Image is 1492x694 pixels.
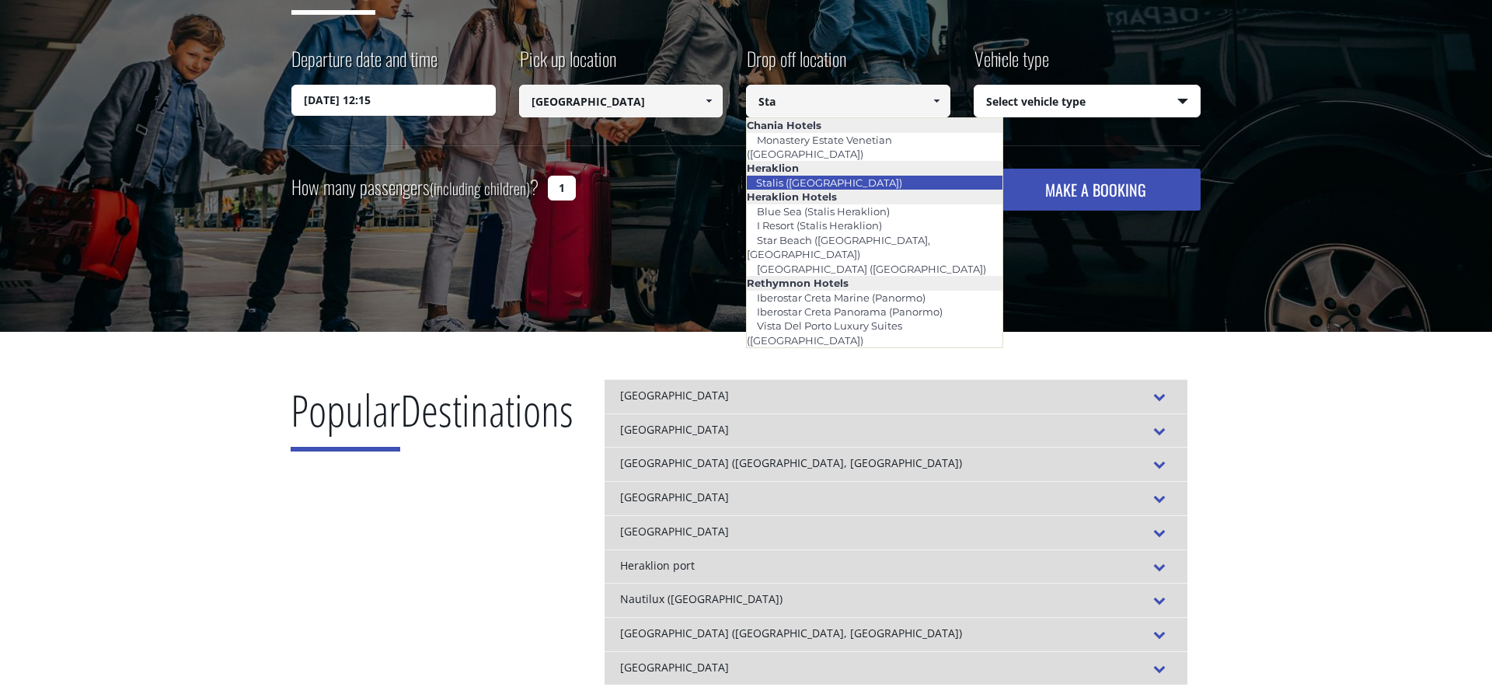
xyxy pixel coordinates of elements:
[519,85,723,117] input: Select pickup location
[747,214,892,236] a: I Resort (Stalis Heraklion)
[747,161,1002,175] li: Heraklion
[747,201,900,222] a: Blue Sea (Stalis Heraklion)
[605,651,1187,685] div: [GEOGRAPHIC_DATA]
[992,169,1201,211] button: MAKE A BOOKING
[747,190,1002,204] li: Heraklion Hotels
[747,301,953,323] a: Iberostar Creta Panorama (Panormo)
[923,85,949,117] a: Show All Items
[746,45,846,85] label: Drop off location
[747,229,930,265] a: Star Beach ([GEOGRAPHIC_DATA], [GEOGRAPHIC_DATA])
[430,176,530,200] small: (including children)
[605,413,1187,448] div: [GEOGRAPHIC_DATA]
[291,169,539,207] label: How many passengers ?
[696,85,722,117] a: Show All Items
[519,45,616,85] label: Pick up location
[746,85,950,117] input: Select drop-off location
[605,515,1187,549] div: [GEOGRAPHIC_DATA]
[605,447,1187,481] div: [GEOGRAPHIC_DATA] ([GEOGRAPHIC_DATA], [GEOGRAPHIC_DATA])
[605,549,1187,584] div: Heraklion port
[747,315,902,350] a: Vista Del Porto Luxury Suites ([GEOGRAPHIC_DATA])
[974,85,1201,118] span: Select vehicle type
[605,617,1187,651] div: [GEOGRAPHIC_DATA] ([GEOGRAPHIC_DATA], [GEOGRAPHIC_DATA])
[291,45,437,85] label: Departure date and time
[291,379,573,463] h2: Destinations
[747,129,892,165] a: Monastery Estate Venetian ([GEOGRAPHIC_DATA])
[747,276,1002,290] li: Rethymnon Hotels
[291,380,400,452] span: Popular
[974,45,1049,85] label: Vehicle type
[747,287,936,309] a: Iberostar Creta Marine (Panormo)
[605,481,1187,515] div: [GEOGRAPHIC_DATA]
[605,379,1187,413] div: [GEOGRAPHIC_DATA]
[747,258,996,280] a: [GEOGRAPHIC_DATA] ([GEOGRAPHIC_DATA])
[747,118,1002,132] li: Chania Hotels
[746,172,912,194] a: Stalis ([GEOGRAPHIC_DATA])
[605,583,1187,617] div: Nautilux ([GEOGRAPHIC_DATA])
